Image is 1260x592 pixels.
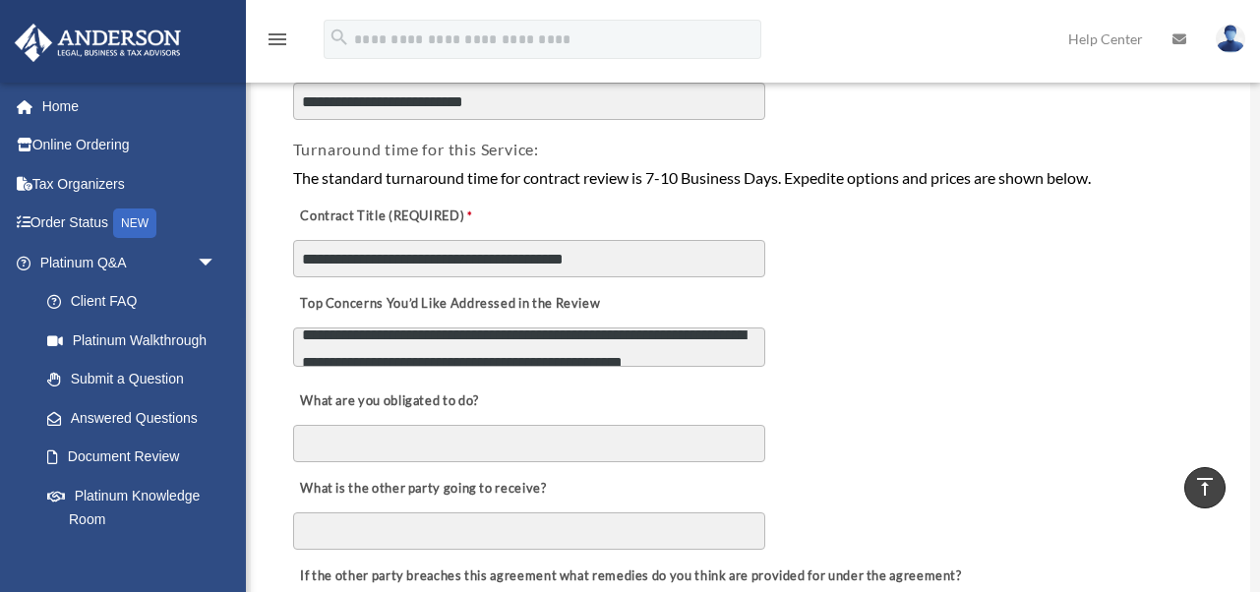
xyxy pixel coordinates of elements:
[266,28,289,51] i: menu
[28,476,246,539] a: Platinum Knowledge Room
[14,243,246,282] a: Platinum Q&Aarrow_drop_down
[28,321,246,360] a: Platinum Walkthrough
[28,282,246,322] a: Client FAQ
[266,34,289,51] a: menu
[113,208,156,238] div: NEW
[1193,475,1217,499] i: vertical_align_top
[293,388,490,416] label: What are you obligated to do?
[28,438,236,477] a: Document Review
[293,165,1209,191] div: The standard turnaround time for contract review is 7-10 Business Days. Expedite options and pric...
[14,204,246,244] a: Order StatusNEW
[28,398,246,438] a: Answered Questions
[1216,25,1245,53] img: User Pic
[197,243,236,283] span: arrow_drop_down
[28,360,246,399] a: Submit a Question
[14,87,246,126] a: Home
[9,24,187,62] img: Anderson Advisors Platinum Portal
[293,476,552,503] label: What is the other party going to receive?
[293,140,539,158] span: Turnaround time for this Service:
[293,291,606,319] label: Top Concerns You’d Like Addressed in the Review
[329,27,350,48] i: search
[293,204,490,231] label: Contract Title (REQUIRED)
[14,164,246,204] a: Tax Organizers
[1184,467,1226,508] a: vertical_align_top
[14,126,246,165] a: Online Ordering
[293,563,967,591] label: If the other party breaches this agreement what remedies do you think are provided for under the ...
